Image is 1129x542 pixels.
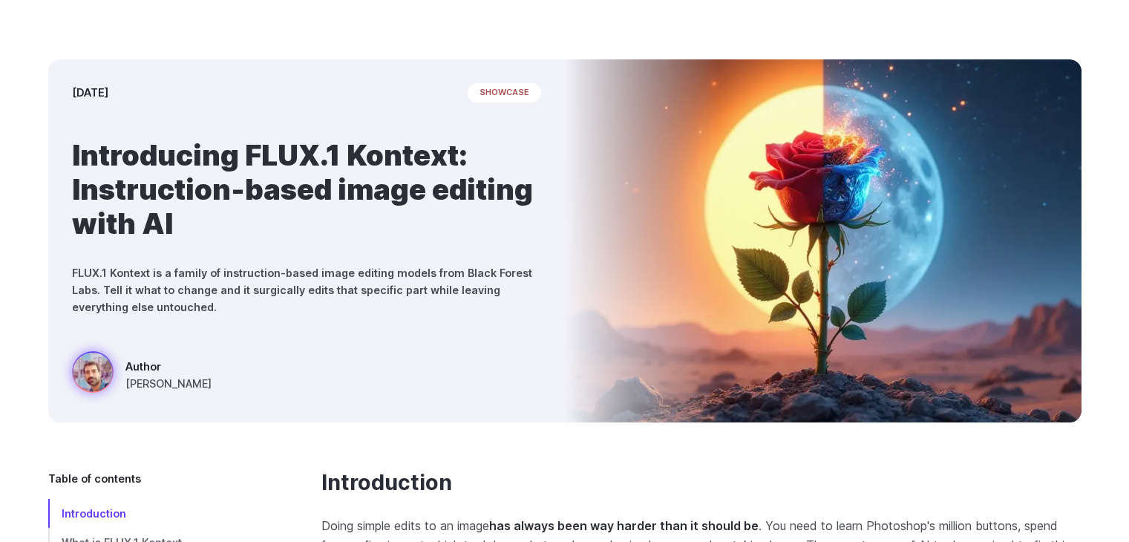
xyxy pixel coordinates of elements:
span: Introduction [62,507,126,520]
span: Table of contents [48,470,141,487]
a: Surreal rose in a desert landscape, split between day and night with the sun and moon aligned beh... [72,351,212,399]
span: showcase [468,83,541,102]
p: FLUX.1 Kontext is a family of instruction-based image editing models from Black Forest Labs. Tell... [72,264,541,316]
a: Introduction [321,470,452,496]
a: Introduction [48,499,274,528]
strong: has always been way harder than it should be [489,518,759,533]
span: [PERSON_NAME] [125,375,212,392]
img: Surreal rose in a desert landscape, split between day and night with the sun and moon aligned beh... [565,59,1081,422]
h1: Introducing FLUX.1 Kontext: Instruction-based image editing with AI [72,138,541,241]
span: Author [125,358,212,375]
time: [DATE] [72,84,108,101]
